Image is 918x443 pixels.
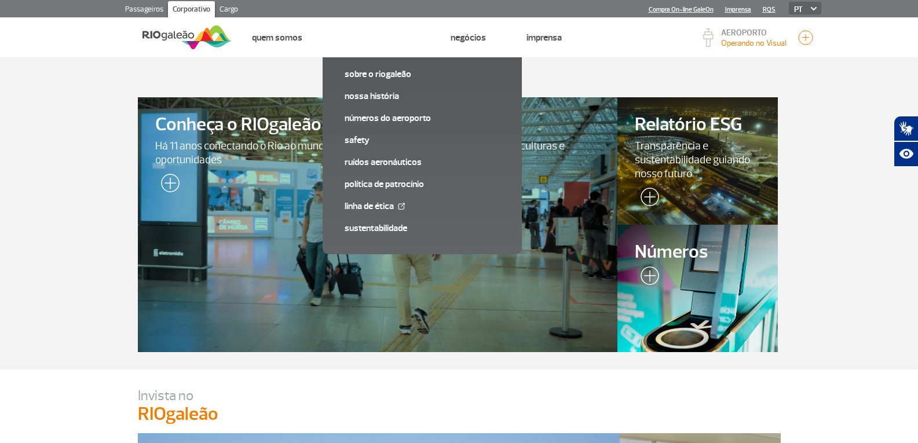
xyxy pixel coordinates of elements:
a: SAFETY [345,134,500,147]
div: Plugin de acessibilidade da Hand Talk. [894,116,918,167]
p: Invista no [138,387,781,404]
a: Política de Patrocínio [345,178,500,191]
span: Há 11 anos conectando o Rio ao mundo e sendo a porta de entrada para pessoas, culturas e oportuni... [155,139,601,167]
span: Transparência e sustentabilidade guiando nosso futuro [635,139,760,181]
button: Abrir recursos assistivos. [894,141,918,167]
a: Passageiros [120,1,168,20]
a: Cargo [215,1,243,20]
a: Compra On-line GaleOn [649,6,714,13]
a: Corporativo [168,1,215,20]
a: Quem Somos [252,32,302,43]
img: leia-mais [635,266,659,290]
a: Negócios [451,32,486,43]
span: Conheça o RIOgaleão [155,115,601,135]
a: Linha de Ética [345,200,500,213]
a: Imprensa [725,6,751,13]
a: Sustentabilidade [345,222,500,235]
p: AEROPORTO [721,29,787,37]
img: leia-mais [635,188,659,211]
img: leia-mais [155,174,180,197]
a: Nossa História [345,90,500,102]
a: Números [617,225,777,352]
p: Visibilidade de 10000m [721,37,787,49]
a: Números do Aeroporto [345,112,500,125]
a: Imprensa [526,32,562,43]
a: Ruídos aeronáuticos [345,156,500,169]
a: Sobre o RIOgaleão [345,68,500,80]
img: External Link Icon [398,203,405,210]
a: Trabalhe Conosco [343,32,410,43]
a: RQS [763,6,776,13]
span: Números [635,242,760,262]
a: Conheça o RIOgaleãoHá 11 anos conectando o Rio ao mundo e sendo a porta de entrada para pessoas, ... [138,97,618,352]
a: Relatório ESGTransparência e sustentabilidade guiando nosso futuro [617,97,777,225]
button: Abrir tradutor de língua de sinais. [894,116,918,141]
span: Relatório ESG [635,115,760,135]
p: RIOgaleão [138,404,781,424]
